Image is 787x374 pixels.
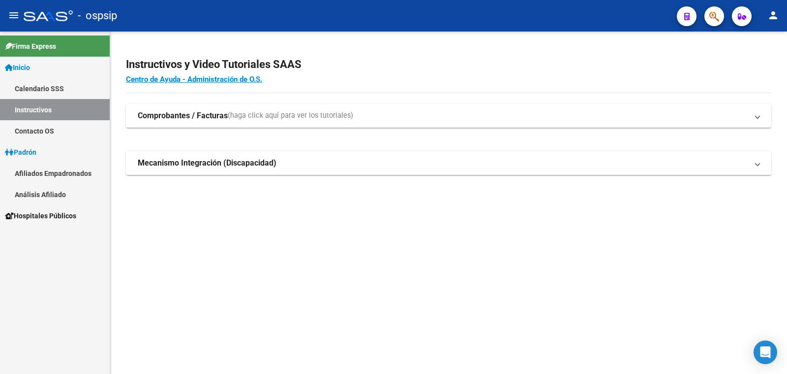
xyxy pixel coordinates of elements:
span: Padrón [5,147,36,158]
span: Inicio [5,62,30,73]
span: Firma Express [5,41,56,52]
mat-expansion-panel-header: Comprobantes / Facturas(haga click aquí para ver los tutoriales) [126,104,771,128]
span: - ospsip [78,5,117,27]
strong: Comprobantes / Facturas [138,110,228,121]
mat-icon: menu [8,9,20,21]
span: (haga click aquí para ver los tutoriales) [228,110,353,121]
mat-expansion-panel-header: Mecanismo Integración (Discapacidad) [126,151,771,175]
h2: Instructivos y Video Tutoriales SAAS [126,55,771,74]
strong: Mecanismo Integración (Discapacidad) [138,158,276,169]
mat-icon: person [767,9,779,21]
div: Open Intercom Messenger [754,340,777,364]
span: Hospitales Públicos [5,210,76,221]
a: Centro de Ayuda - Administración de O.S. [126,75,262,84]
